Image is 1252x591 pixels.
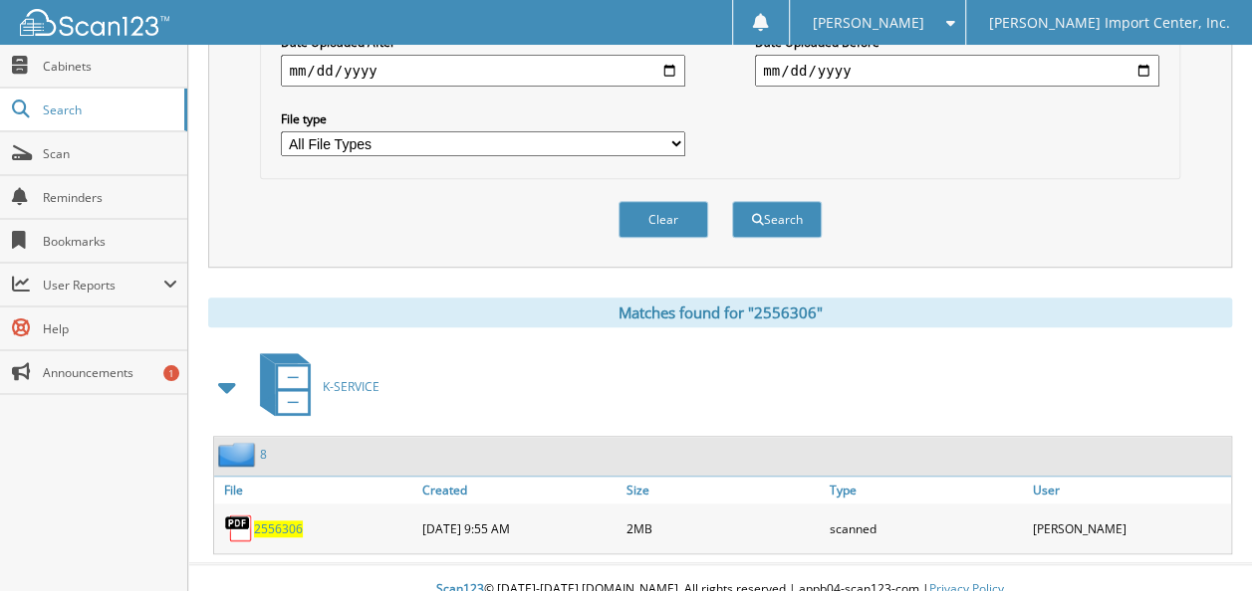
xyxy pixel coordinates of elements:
[619,201,708,238] button: Clear
[43,58,177,75] span: Cabinets
[323,378,379,395] span: K-SERVICE
[214,477,417,503] a: File
[43,145,177,162] span: Scan
[218,442,260,467] img: folder2.png
[43,364,177,381] span: Announcements
[621,477,824,503] a: Size
[1028,508,1231,548] div: [PERSON_NAME]
[755,55,1159,87] input: end
[43,189,177,206] span: Reminders
[1028,477,1231,503] a: User
[254,520,303,537] a: 2556306
[43,320,177,337] span: Help
[43,277,163,294] span: User Reports
[224,513,254,543] img: PDF.png
[621,508,824,548] div: 2MB
[163,365,179,381] div: 1
[20,9,169,36] img: scan123-logo-white.svg
[825,508,1028,548] div: scanned
[812,17,923,29] span: [PERSON_NAME]
[208,297,1232,327] div: Matches found for "2556306"
[248,347,379,426] a: K-SERVICE
[43,101,174,118] span: Search
[417,508,621,548] div: [DATE] 9:55 AM
[417,477,621,503] a: Created
[732,201,822,238] button: Search
[825,477,1028,503] a: Type
[281,110,685,127] label: File type
[281,55,685,87] input: start
[43,233,177,250] span: Bookmarks
[988,17,1229,29] span: [PERSON_NAME] Import Center, Inc.
[260,446,267,463] a: 8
